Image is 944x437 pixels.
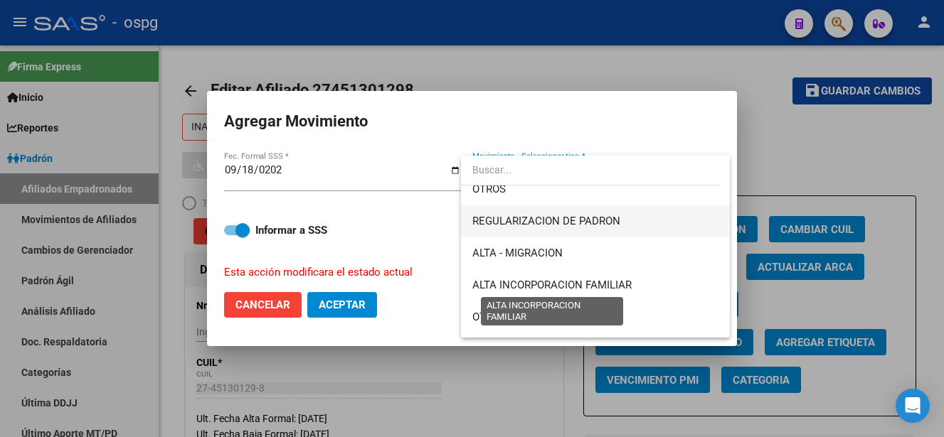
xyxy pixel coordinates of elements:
span: OTROS [472,183,506,195]
span: REGULARIZACION DE PADRON [472,215,620,227]
span: ALTA - MIGRACION [472,247,563,259]
span: ALTA INCORPORACION FAMILIAR [472,279,632,291]
span: OTROS [472,311,506,323]
div: Open Intercom Messenger [896,389,930,423]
